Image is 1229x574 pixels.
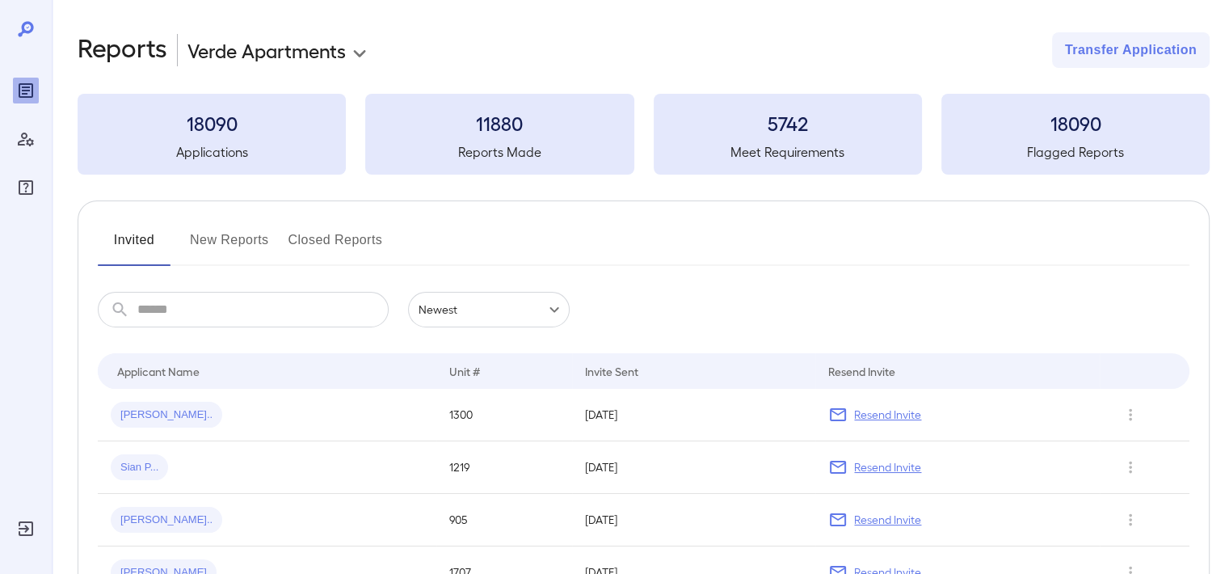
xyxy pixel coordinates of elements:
button: Transfer Application [1052,32,1210,68]
h5: Meet Requirements [654,142,922,162]
h5: Applications [78,142,346,162]
div: Reports [13,78,39,103]
button: Row Actions [1117,454,1143,480]
p: Resend Invite [854,459,921,475]
div: FAQ [13,175,39,200]
td: 905 [436,494,572,547]
h3: 18090 [941,110,1210,136]
td: 1300 [436,389,572,441]
h3: 18090 [78,110,346,136]
button: Closed Reports [288,227,383,266]
div: Newest [408,292,570,327]
button: Row Actions [1117,402,1143,428]
p: Resend Invite [854,512,921,528]
span: [PERSON_NAME].. [111,407,222,423]
h3: 11880 [365,110,633,136]
button: Row Actions [1117,507,1143,533]
div: Manage Users [13,126,39,152]
div: Log Out [13,516,39,542]
button: New Reports [190,227,269,266]
h3: 5742 [654,110,922,136]
p: Resend Invite [854,407,921,423]
div: Applicant Name [117,361,200,381]
div: Resend Invite [828,361,895,381]
span: Sian P... [111,460,168,475]
summary: 18090Applications11880Reports Made5742Meet Requirements18090Flagged Reports [78,94,1210,175]
td: 1219 [436,441,572,494]
div: Invite Sent [585,361,638,381]
div: Unit # [449,361,480,381]
td: [DATE] [572,389,816,441]
h5: Reports Made [365,142,633,162]
td: [DATE] [572,494,816,547]
p: Verde Apartments [187,37,346,63]
h2: Reports [78,32,167,68]
td: [DATE] [572,441,816,494]
span: [PERSON_NAME].. [111,513,222,528]
h5: Flagged Reports [941,142,1210,162]
button: Invited [98,227,170,266]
